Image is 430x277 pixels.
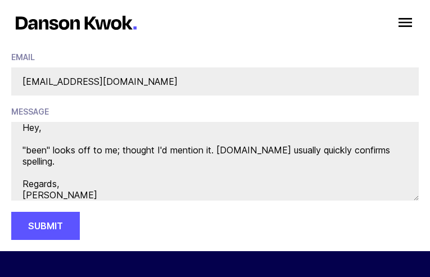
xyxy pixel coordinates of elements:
input: Email [11,67,419,96]
span: Email [11,52,419,62]
span: message [11,107,419,116]
button: Submit [11,212,80,240]
img: logo-horizontal.f5b67f0.svg [16,16,137,30]
textarea: message [11,122,419,201]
